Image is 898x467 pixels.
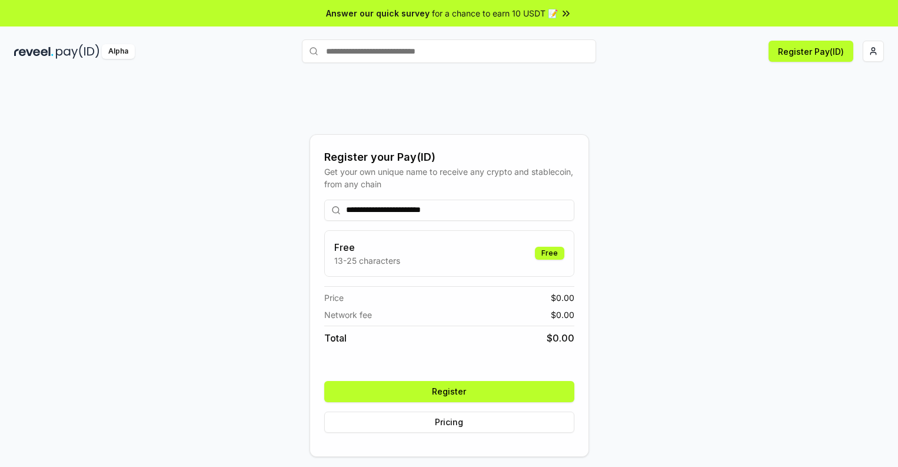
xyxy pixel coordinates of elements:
[56,44,99,59] img: pay_id
[324,165,574,190] div: Get your own unique name to receive any crypto and stablecoin, from any chain
[324,381,574,402] button: Register
[551,292,574,304] span: $ 0.00
[334,240,400,254] h3: Free
[324,412,574,433] button: Pricing
[535,247,564,260] div: Free
[324,149,574,165] div: Register your Pay(ID)
[769,41,853,62] button: Register Pay(ID)
[324,331,347,345] span: Total
[102,44,135,59] div: Alpha
[14,44,54,59] img: reveel_dark
[324,309,372,321] span: Network fee
[334,254,400,267] p: 13-25 characters
[551,309,574,321] span: $ 0.00
[547,331,574,345] span: $ 0.00
[326,7,430,19] span: Answer our quick survey
[432,7,558,19] span: for a chance to earn 10 USDT 📝
[324,292,344,304] span: Price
